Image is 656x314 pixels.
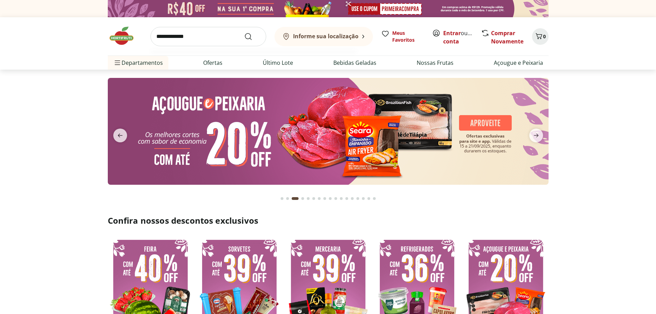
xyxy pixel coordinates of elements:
a: Bebidas Geladas [333,59,376,67]
h2: Confira nossos descontos exclusivos [108,215,549,226]
button: previous [108,129,133,142]
a: Ofertas [203,59,222,67]
button: Go to page 2 from fs-carousel [285,190,290,207]
button: Go to page 16 from fs-carousel [366,190,372,207]
img: açougue [108,78,549,185]
button: next [524,129,549,142]
button: Go to page 1 from fs-carousel [279,190,285,207]
img: Hortifruti [108,26,142,46]
button: Current page from fs-carousel [290,190,300,207]
button: Go to page 8 from fs-carousel [322,190,327,207]
button: Menu [113,54,122,71]
button: Go to page 15 from fs-carousel [361,190,366,207]
a: Comprar Novamente [491,29,523,45]
input: search [150,27,266,46]
button: Go to page 13 from fs-carousel [350,190,355,207]
button: Go to page 4 from fs-carousel [300,190,305,207]
span: 0 [543,33,546,40]
button: Go to page 14 from fs-carousel [355,190,361,207]
button: Go to page 9 from fs-carousel [327,190,333,207]
a: Nossas Frutas [417,59,454,67]
button: Go to page 5 from fs-carousel [305,190,311,207]
span: Departamentos [113,54,163,71]
button: Informe sua localização [274,27,373,46]
button: Go to page 17 from fs-carousel [372,190,377,207]
button: Go to page 7 from fs-carousel [316,190,322,207]
a: Criar conta [443,29,481,45]
button: Carrinho [532,28,549,45]
a: Último Lote [263,59,293,67]
a: Entrar [443,29,461,37]
b: Informe sua localização [293,32,358,40]
a: Açougue e Peixaria [494,59,543,67]
a: Meus Favoritos [381,30,424,43]
button: Submit Search [244,32,261,41]
button: Go to page 6 from fs-carousel [311,190,316,207]
button: Go to page 11 from fs-carousel [339,190,344,207]
button: Go to page 10 from fs-carousel [333,190,339,207]
span: ou [443,29,474,45]
span: Meus Favoritos [392,30,424,43]
button: Go to page 12 from fs-carousel [344,190,350,207]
